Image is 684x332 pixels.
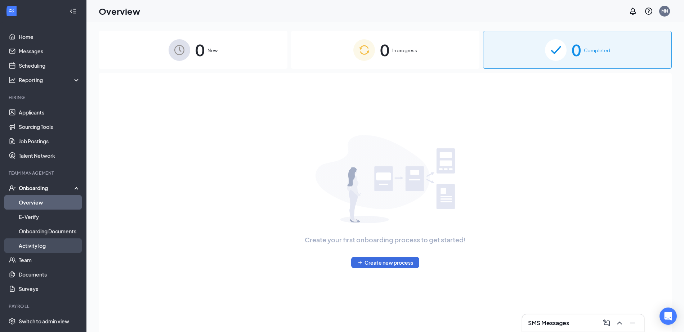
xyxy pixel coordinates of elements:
[19,134,80,148] a: Job Postings
[19,238,80,253] a: Activity log
[19,195,80,210] a: Overview
[19,30,80,44] a: Home
[528,319,569,327] h3: SMS Messages
[19,105,80,120] a: Applicants
[601,317,612,329] button: ComposeMessage
[19,76,81,84] div: Reporting
[380,37,389,62] span: 0
[305,235,466,245] span: Create your first onboarding process to get started!
[9,184,16,192] svg: UserCheck
[614,317,625,329] button: ChevronUp
[8,7,15,14] svg: WorkstreamLogo
[660,308,677,325] div: Open Intercom Messenger
[195,37,205,62] span: 0
[9,76,16,84] svg: Analysis
[207,47,218,54] span: New
[9,94,79,100] div: Hiring
[19,224,80,238] a: Onboarding Documents
[644,7,653,15] svg: QuestionInfo
[19,120,80,134] a: Sourcing Tools
[19,318,69,325] div: Switch to admin view
[70,8,77,15] svg: Collapse
[19,253,80,267] a: Team
[572,37,581,62] span: 0
[99,5,140,17] h1: Overview
[602,319,611,327] svg: ComposeMessage
[357,260,363,265] svg: Plus
[19,267,80,282] a: Documents
[392,47,417,54] span: In progress
[19,282,80,296] a: Surveys
[9,303,79,309] div: Payroll
[9,170,79,176] div: Team Management
[19,58,80,73] a: Scheduling
[627,317,638,329] button: Minimize
[19,148,80,163] a: Talent Network
[9,318,16,325] svg: Settings
[628,319,637,327] svg: Minimize
[615,319,624,327] svg: ChevronUp
[351,257,419,268] button: PlusCreate new process
[19,44,80,58] a: Messages
[629,7,637,15] svg: Notifications
[19,210,80,224] a: E-Verify
[661,8,668,14] div: MN
[19,184,74,192] div: Onboarding
[584,47,610,54] span: Completed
